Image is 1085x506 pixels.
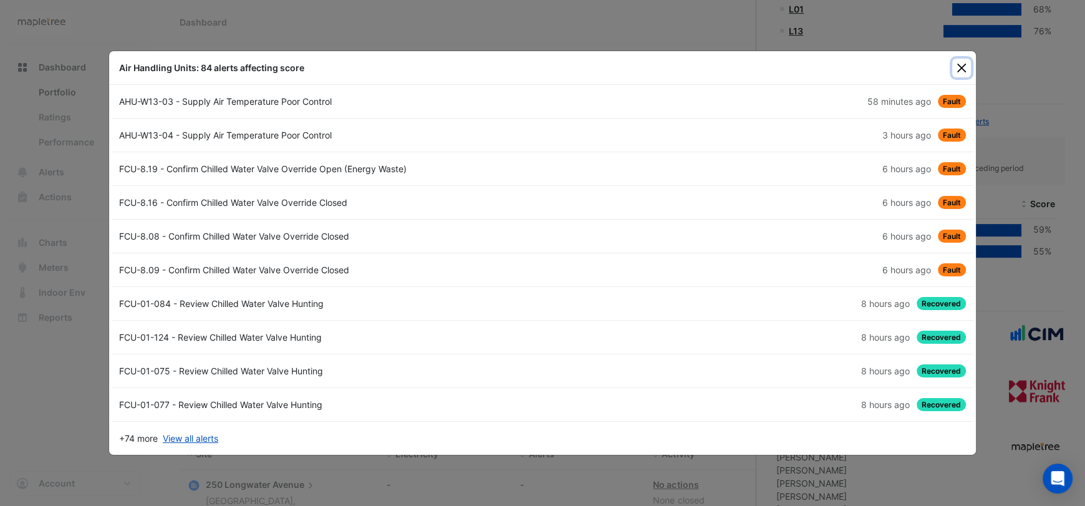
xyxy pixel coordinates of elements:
div: AHU-W13-04 - Supply Air Temperature Poor Control [112,129,542,142]
div: FCU-01-077 - Review Chilled Water Valve Hunting [112,398,542,411]
div: FCU-01-084 - Review Chilled Water Valve Hunting [112,297,542,310]
span: Recovered [917,297,966,310]
a: View all alerts [163,432,218,445]
span: Mon 06-Oct-2025 08:15 CEST [882,265,930,275]
div: FCU-01-124 - Review Chilled Water Valve Hunting [112,331,542,344]
span: Mon 06-Oct-2025 08:15 CEST [882,197,930,208]
div: FCU-01-075 - Review Chilled Water Valve Hunting [112,364,542,377]
div: FCU-8.19 - Confirm Chilled Water Valve Override Open (Energy Waste) [112,162,542,175]
span: +74 more [119,432,158,445]
span: Mon 06-Oct-2025 06:15 CEST [861,366,909,376]
div: FCU-8.16 - Confirm Chilled Water Valve Override Closed [112,196,542,209]
span: Fault [938,263,966,276]
div: FCU-8.08 - Confirm Chilled Water Valve Override Closed [112,230,542,243]
span: Recovered [917,364,966,377]
span: Fault [938,95,966,108]
button: Close [952,59,971,77]
span: Fault [938,230,966,243]
span: Mon 06-Oct-2025 13:45 CEST [867,96,930,107]
div: AHU-W13-03 - Supply Air Temperature Poor Control [112,95,542,108]
span: Fault [938,196,966,209]
b: Air Handling Units: 84 alerts affecting score [119,62,304,73]
span: Recovered [917,398,966,411]
span: Mon 06-Oct-2025 06:15 CEST [861,399,909,410]
div: Open Intercom Messenger [1043,464,1073,494]
span: Mon 06-Oct-2025 06:15 CEST [861,298,909,309]
span: Mon 06-Oct-2025 09:00 CEST [882,163,930,174]
span: Fault [938,129,966,142]
span: Mon 06-Oct-2025 06:15 CEST [861,332,909,343]
span: Mon 06-Oct-2025 08:15 CEST [882,231,930,241]
span: Fault [938,162,966,175]
div: FCU-8.09 - Confirm Chilled Water Valve Override Closed [112,263,542,276]
span: Mon 06-Oct-2025 11:30 CEST [882,130,930,140]
span: Recovered [917,331,966,344]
